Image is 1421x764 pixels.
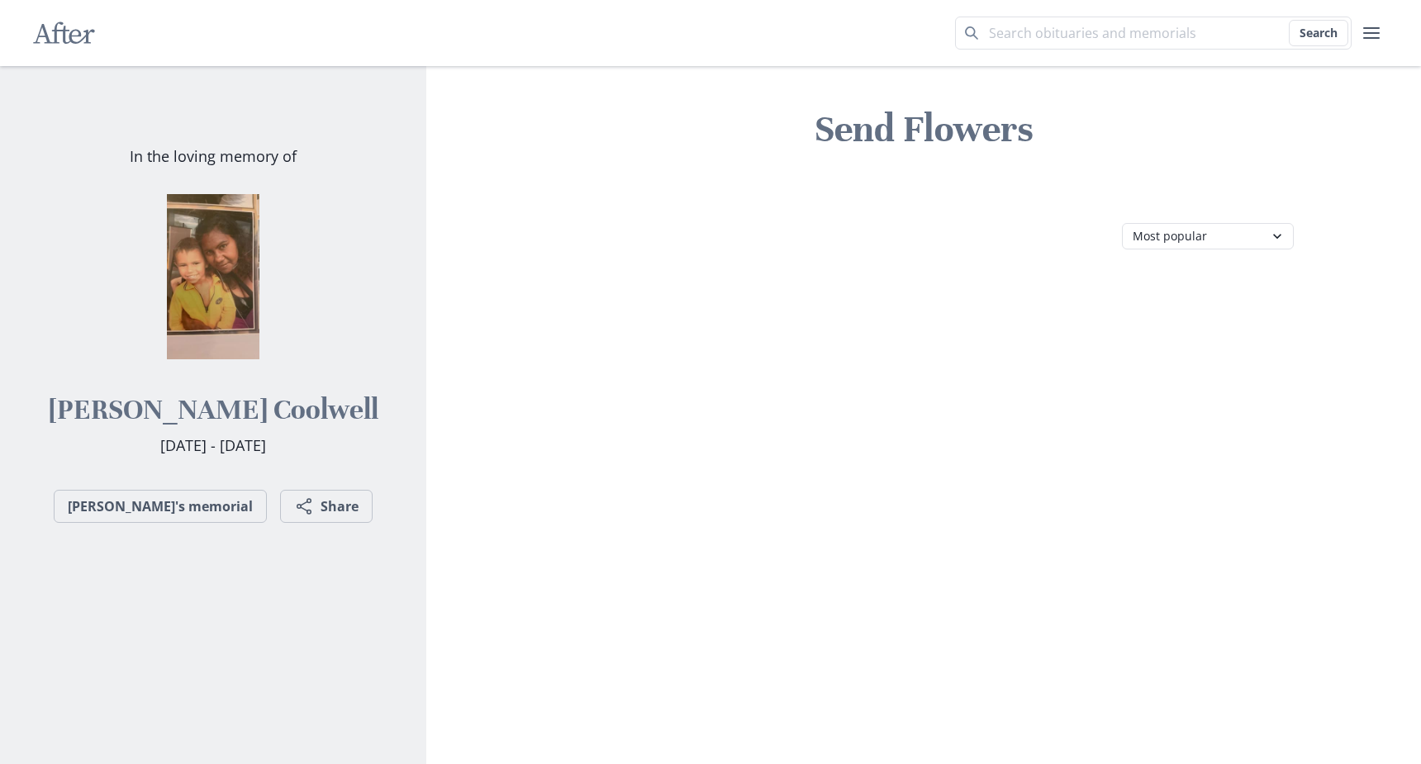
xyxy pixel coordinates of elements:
input: Search term [955,17,1352,50]
img: Alithea [131,194,296,359]
span: [DATE] - [DATE] [160,435,266,455]
h2: [PERSON_NAME] Coolwell [49,392,378,428]
p: In the loving memory of [130,145,297,168]
h1: Send Flowers [440,106,1408,154]
select: Category filter [1122,223,1294,249]
a: [PERSON_NAME]'s memorial [54,490,267,523]
button: user menu [1355,17,1388,50]
button: Share [280,490,373,523]
button: Search [1289,20,1348,46]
